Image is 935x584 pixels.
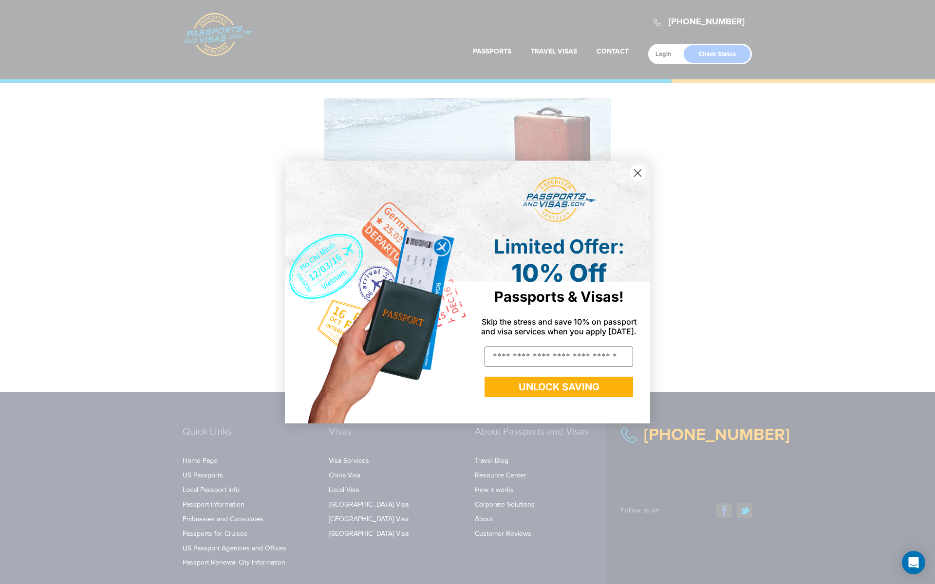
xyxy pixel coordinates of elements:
span: 10% Off [511,258,607,288]
span: Passports & Visas! [494,288,624,305]
button: Close dialog [629,164,646,182]
span: Skip the stress and save 10% on passport and visa services when you apply [DATE]. [481,317,636,336]
span: Limited Offer: [494,235,624,258]
button: UNLOCK SAVING [485,377,633,397]
img: de9cda0d-0715-46ca-9a25-073762a91ba7.png [285,161,467,423]
img: passports and visas [523,177,596,223]
div: Open Intercom Messenger [902,551,925,574]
